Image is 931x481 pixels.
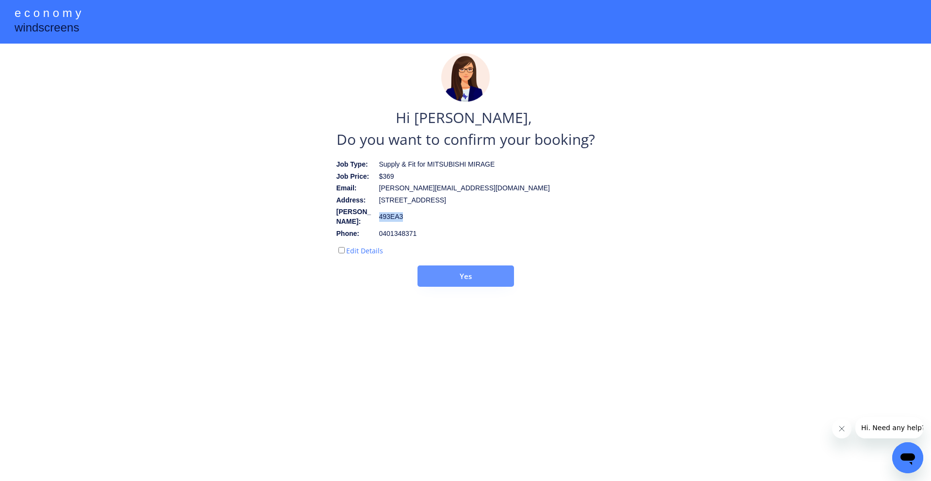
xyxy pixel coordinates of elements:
[6,7,70,15] span: Hi. Need any help?
[346,246,383,255] label: Edit Details
[441,53,490,102] img: madeline.png
[337,196,374,205] div: Address:
[379,184,550,193] div: [PERSON_NAME][EMAIL_ADDRESS][DOMAIN_NAME]
[337,107,595,150] div: Hi [PERSON_NAME], Do you want to confirm your booking?
[379,229,485,239] div: 0401348371
[892,442,923,473] iframe: Button to launch messaging window
[15,5,81,23] div: e c o n o m y
[337,207,374,226] div: [PERSON_NAME]:
[15,19,79,38] div: windscreens
[855,417,923,438] iframe: Message from company
[379,172,485,182] div: $369
[337,184,374,193] div: Email:
[337,160,374,170] div: Job Type:
[379,196,485,205] div: [STREET_ADDRESS]
[832,419,851,438] iframe: Close message
[379,212,485,222] div: 493EA3
[417,265,514,287] button: Yes
[379,160,495,170] div: Supply & Fit for MITSUBISHI MIRAGE
[337,172,374,182] div: Job Price:
[337,229,374,239] div: Phone:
